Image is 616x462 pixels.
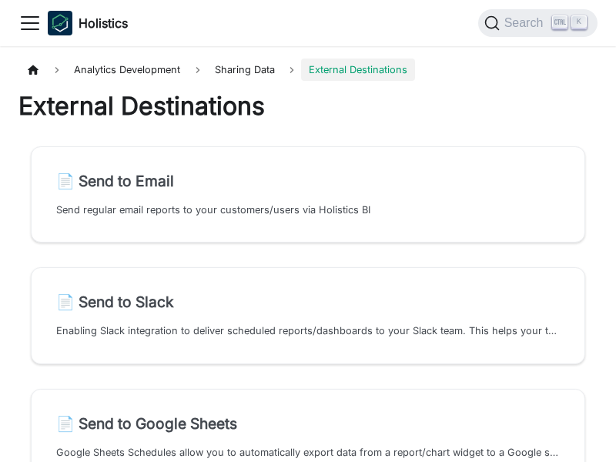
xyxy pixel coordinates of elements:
[18,59,48,81] a: Home page
[79,14,128,32] b: Holistics
[301,59,415,81] span: External Destinations
[18,91,598,122] h1: External Destinations
[48,11,72,35] img: Holistics
[18,12,42,35] button: Toggle navigation bar
[56,445,560,460] p: Google Sheets Schedules allow you to automatically export data from a report/chart widget to a Go...
[66,59,188,81] span: Analytics Development
[56,203,560,217] p: Send regular email reports to your customers/users via Holistics BI
[18,59,598,81] nav: Breadcrumbs
[571,15,587,29] kbd: K
[48,11,128,35] a: HolisticsHolistics
[207,59,283,81] span: Sharing Data
[56,323,560,338] p: Enabling Slack integration to deliver scheduled reports/dashboards to your Slack team. This helps...
[56,414,560,433] h2: Send to Google Sheets
[478,9,598,37] button: Search (Ctrl+K)
[31,267,585,363] a: 📄️ Send to SlackEnabling Slack integration to deliver scheduled reports/dashboards to your Slack ...
[56,172,560,190] h2: Send to Email
[31,146,585,243] a: 📄️ Send to EmailSend regular email reports to your customers/users via Holistics BI
[56,293,560,311] h2: Send to Slack
[500,16,553,30] span: Search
